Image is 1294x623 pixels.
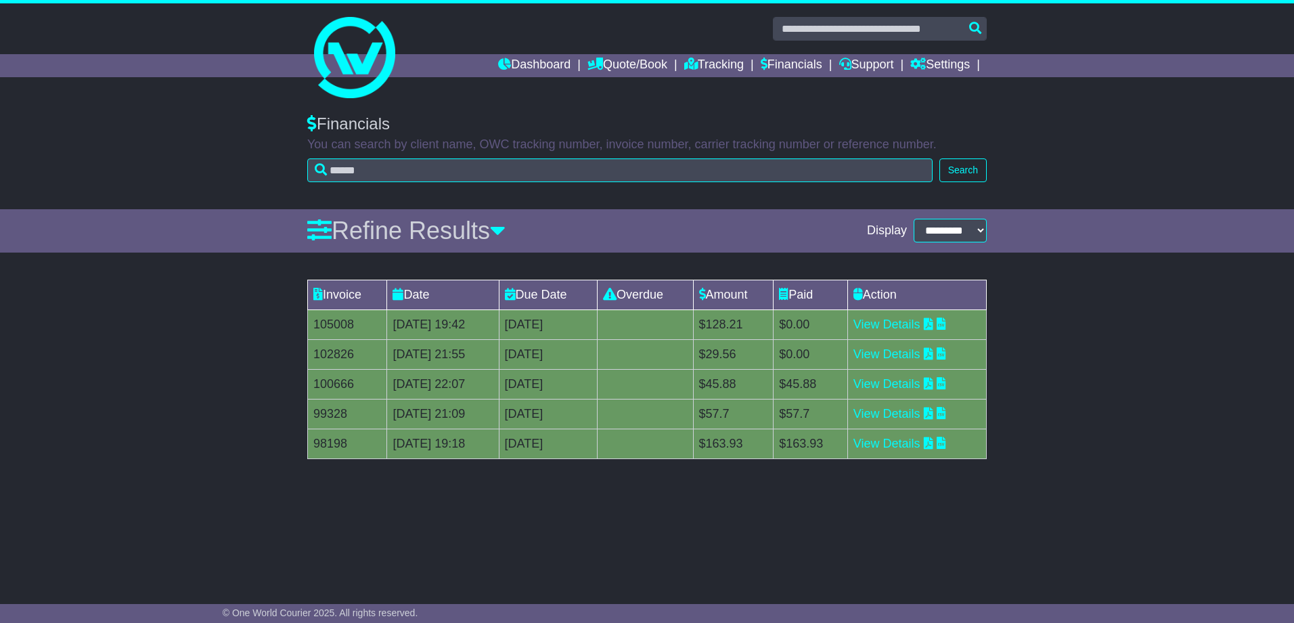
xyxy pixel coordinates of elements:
a: Support [839,54,894,77]
td: Overdue [598,280,693,309]
a: Financials [761,54,822,77]
td: $0.00 [774,339,848,369]
div: Financials [307,114,987,134]
td: 102826 [308,339,387,369]
td: [DATE] [499,309,597,339]
td: [DATE] 21:09 [387,399,499,429]
a: Dashboard [498,54,571,77]
a: View Details [853,377,920,391]
a: View Details [853,437,920,450]
td: [DATE] 22:07 [387,369,499,399]
td: $128.21 [693,309,774,339]
td: Paid [774,280,848,309]
td: 98198 [308,429,387,458]
td: [DATE] [499,399,597,429]
td: Amount [693,280,774,309]
td: [DATE] 19:42 [387,309,499,339]
td: [DATE] 19:18 [387,429,499,458]
td: 105008 [308,309,387,339]
td: $163.93 [774,429,848,458]
a: View Details [853,407,920,421]
td: $29.56 [693,339,774,369]
td: [DATE] [499,339,597,369]
td: Date [387,280,499,309]
td: Invoice [308,280,387,309]
td: Due Date [499,280,597,309]
td: 100666 [308,369,387,399]
td: $0.00 [774,309,848,339]
button: Search [939,158,987,182]
a: Quote/Book [587,54,667,77]
td: [DATE] 21:55 [387,339,499,369]
td: 99328 [308,399,387,429]
a: Settings [910,54,970,77]
td: $57.7 [693,399,774,429]
a: View Details [853,318,920,331]
td: [DATE] [499,429,597,458]
td: [DATE] [499,369,597,399]
td: $57.7 [774,399,848,429]
span: Display [867,223,907,238]
a: View Details [853,347,920,361]
p: You can search by client name, OWC tracking number, invoice number, carrier tracking number or re... [307,137,987,152]
a: Tracking [684,54,744,77]
td: $45.88 [693,369,774,399]
td: $163.93 [693,429,774,458]
td: Action [847,280,986,309]
a: Refine Results [307,217,506,244]
span: © One World Courier 2025. All rights reserved. [223,607,418,618]
td: $45.88 [774,369,848,399]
